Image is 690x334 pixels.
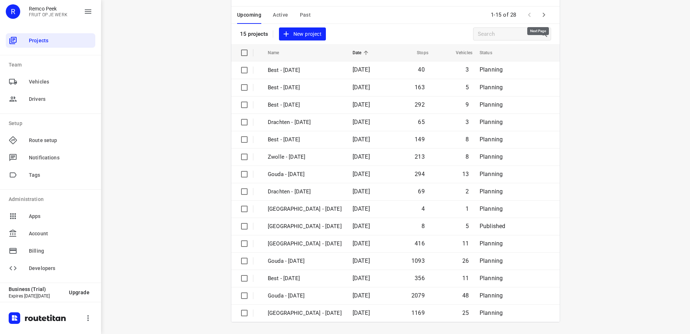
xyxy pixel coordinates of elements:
[240,31,268,37] p: 15 projects
[462,309,469,316] span: 25
[6,150,95,165] div: Notifications
[268,83,342,92] p: Best - [DATE]
[29,230,92,237] span: Account
[268,66,342,74] p: Best - [DATE]
[29,247,92,255] span: Billing
[268,48,289,57] span: Name
[466,205,469,212] span: 1
[480,101,503,108] span: Planning
[480,66,503,73] span: Planning
[268,222,342,231] p: Gemeente Rotterdam - Thursday
[29,154,92,162] span: Notifications
[6,74,95,89] div: Vehicles
[268,188,342,196] p: Drachten - [DATE]
[353,66,370,73] span: [DATE]
[268,118,342,127] p: Drachten - [DATE]
[9,294,63,299] p: Expires [DATE][DATE]
[466,136,469,143] span: 8
[9,61,95,69] p: Team
[480,240,503,247] span: Planning
[268,240,342,248] p: [GEOGRAPHIC_DATA] - [DATE]
[9,196,95,203] p: Administration
[29,6,67,12] p: Remco Peek
[462,171,469,177] span: 13
[353,292,370,299] span: [DATE]
[69,290,89,295] span: Upgrade
[268,309,342,317] p: Zwolle - Wednesday
[422,223,425,230] span: 8
[415,275,425,282] span: 356
[353,101,370,108] span: [DATE]
[6,4,20,19] div: R
[6,226,95,241] div: Account
[353,48,371,57] span: Date
[353,171,370,177] span: [DATE]
[478,29,540,40] input: Search projects
[353,188,370,195] span: [DATE]
[353,84,370,91] span: [DATE]
[6,92,95,106] div: Drivers
[480,275,503,282] span: Planning
[415,84,425,91] span: 163
[300,10,311,20] span: Past
[268,101,342,109] p: Best - [DATE]
[353,205,370,212] span: [DATE]
[29,12,67,17] p: FRUIT OP JE WERK
[466,119,469,125] span: 3
[268,274,342,283] p: Best - Thursday
[540,30,551,38] div: Search
[411,257,425,264] span: 1093
[237,10,261,20] span: Upcoming
[466,223,469,230] span: 5
[466,188,469,195] span: 2
[283,30,322,39] span: New project
[6,244,95,258] div: Billing
[480,188,503,195] span: Planning
[480,223,506,230] span: Published
[6,261,95,275] div: Developers
[415,101,425,108] span: 292
[480,205,503,212] span: Planning
[353,119,370,125] span: [DATE]
[480,171,503,177] span: Planning
[29,137,92,144] span: Route setup
[273,10,288,20] span: Active
[353,257,370,264] span: [DATE]
[462,240,469,247] span: 11
[268,205,342,213] p: Antwerpen - Thursday
[411,309,425,316] span: 1169
[407,48,428,57] span: Stops
[418,188,424,195] span: 69
[279,27,326,41] button: New project
[480,48,502,57] span: Status
[268,153,342,161] p: Zwolle - [DATE]
[488,7,519,23] span: 1-15 of 28
[268,257,342,265] p: Gouda - Thursday
[418,119,424,125] span: 65
[29,78,92,86] span: Vehicles
[480,84,503,91] span: Planning
[480,257,503,264] span: Planning
[480,292,503,299] span: Planning
[522,8,537,22] span: Previous Page
[415,136,425,143] span: 149
[268,292,342,300] p: Gouda - Wednesday
[480,153,503,160] span: Planning
[353,309,370,316] span: [DATE]
[422,205,425,212] span: 4
[6,209,95,223] div: Apps
[63,286,95,299] button: Upgrade
[466,153,469,160] span: 8
[353,275,370,282] span: [DATE]
[6,33,95,48] div: Projects
[466,66,469,73] span: 3
[29,37,92,44] span: Projects
[466,84,469,91] span: 5
[480,136,503,143] span: Planning
[29,171,92,179] span: Tags
[462,257,469,264] span: 26
[446,48,472,57] span: Vehicles
[353,240,370,247] span: [DATE]
[480,119,503,125] span: Planning
[480,309,503,316] span: Planning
